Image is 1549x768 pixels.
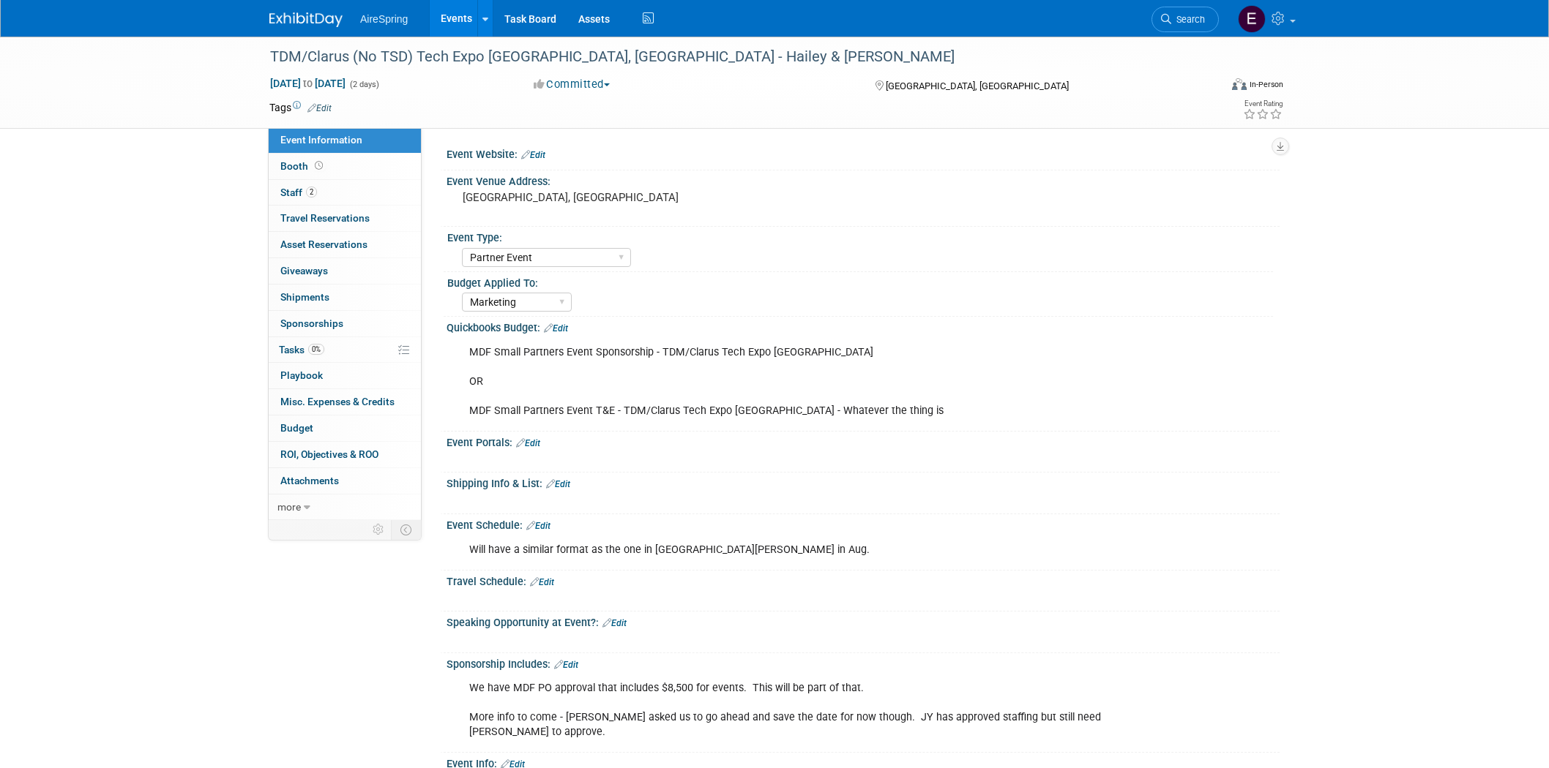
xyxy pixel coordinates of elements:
a: Booth [269,154,421,179]
div: Shipping Info & List: [447,473,1280,492]
div: Event Type: [447,227,1273,245]
span: Asset Reservations [280,238,367,250]
a: Tasks0% [269,337,421,363]
div: Event Venue Address: [447,170,1280,189]
div: Quickbooks Budget: [447,317,1280,336]
span: Attachments [280,475,339,486]
td: Personalize Event Tab Strip [366,520,392,539]
span: [DATE] [DATE] [269,77,346,90]
span: to [301,78,315,89]
div: Travel Schedule: [447,571,1280,590]
div: MDF Small Partners Event Sponsorship - TDM/Clarus Tech Expo [GEOGRAPHIC_DATA] OR MDF Small Partne... [459,338,1119,426]
span: Sponsorships [280,317,343,329]
span: Giveaways [280,265,328,276]
a: Edit [544,323,568,334]
span: [GEOGRAPHIC_DATA], [GEOGRAPHIC_DATA] [886,80,1069,91]
div: We have MDF PO approval that includes $8,500 for events. This will be part of that. More info to ... [459,674,1119,747]
img: ExhibitDay [269,12,343,27]
span: (2 days) [348,80,379,89]
span: Playbook [280,369,323,381]
div: Event Format [1132,76,1283,98]
div: Event Portals: [447,432,1280,451]
span: Tasks [279,344,324,355]
div: Event Rating [1243,100,1283,108]
span: Booth not reserved yet [312,160,326,171]
span: 0% [308,344,324,355]
div: Sponsorship Includes: [447,653,1280,672]
div: Speaking Opportunity at Event?: [447,611,1280,630]
img: erica arjona [1238,5,1266,33]
a: Shipments [269,285,421,310]
a: Edit [554,660,578,670]
span: Travel Reservations [280,212,370,224]
div: Budget Applied To: [447,272,1273,290]
a: Edit [546,479,570,489]
a: Edit [526,521,550,531]
div: Event Website: [447,143,1280,162]
a: Edit [602,618,627,628]
span: AireSpring [360,13,408,25]
div: TDM/Clarus (No TSD) Tech Expo [GEOGRAPHIC_DATA], [GEOGRAPHIC_DATA] - Hailey & [PERSON_NAME] [265,44,1197,70]
img: Format-Inperson.png [1232,78,1247,90]
span: Budget [280,422,313,434]
span: Search [1171,14,1205,25]
span: Booth [280,160,326,172]
a: Budget [269,415,421,441]
span: Shipments [280,291,329,303]
span: Staff [280,187,317,198]
a: Edit [521,150,545,160]
pre: [GEOGRAPHIC_DATA], [GEOGRAPHIC_DATA] [463,191,777,204]
a: Giveaways [269,258,421,284]
td: Toggle Event Tabs [392,520,422,539]
td: Tags [269,100,332,115]
a: Edit [307,103,332,113]
span: Event Information [280,134,362,146]
div: Will have a similar format as the one in [GEOGRAPHIC_DATA][PERSON_NAME] in Aug. [459,535,1119,565]
div: In-Person [1249,79,1283,90]
span: ROI, Objectives & ROO [280,448,378,460]
a: Travel Reservations [269,206,421,231]
span: more [277,501,301,513]
a: Sponsorships [269,311,421,336]
a: Edit [530,577,554,587]
a: more [269,494,421,520]
a: Staff2 [269,180,421,206]
a: Event Information [269,127,421,153]
a: Misc. Expenses & Credits [269,389,421,415]
button: Committed [529,77,616,92]
span: 2 [306,187,317,197]
a: Search [1152,7,1219,32]
a: Attachments [269,468,421,494]
div: Event Schedule: [447,514,1280,533]
span: Misc. Expenses & Credits [280,396,395,407]
a: Edit [516,438,540,448]
a: ROI, Objectives & ROO [269,442,421,467]
a: Asset Reservations [269,232,421,257]
a: Playbook [269,363,421,388]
